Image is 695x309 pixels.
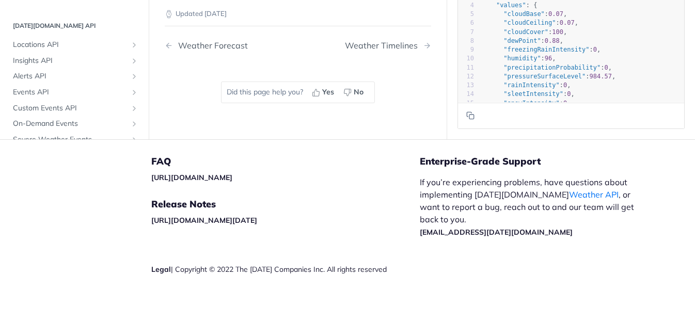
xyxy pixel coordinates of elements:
button: Yes [308,85,340,100]
h5: Release Notes [151,198,420,210]
div: 14 [458,90,474,99]
span: : , [481,28,567,35]
div: 12 [458,72,474,81]
span: "humidity" [503,55,541,62]
span: : , [481,55,556,62]
h5: Enterprise-Grade Support [420,155,661,168]
span: : , [481,19,578,26]
div: Did this page help you? [221,82,375,103]
span: 0 [567,90,571,97]
h2: [DATE][DOMAIN_NAME] API [8,21,141,30]
div: 5 [458,10,474,19]
span: : , [481,99,571,106]
span: Alerts API [13,71,128,82]
div: 6 [458,19,474,27]
span: "dewPoint" [503,37,541,44]
span: 0 [593,46,597,53]
span: "cloudCeiling" [503,19,556,26]
span: : , [481,82,571,89]
button: Show subpages for Insights API [130,57,138,65]
div: 7 [458,27,474,36]
a: [URL][DOMAIN_NAME] [151,173,232,182]
span: : { [481,2,537,9]
button: Show subpages for Locations API [130,41,138,49]
a: Next Page: Weather Timelines [345,41,431,51]
div: 11 [458,63,474,72]
span: 984.57 [590,73,612,80]
span: "precipitationProbability" [503,63,601,71]
a: Weather API [569,189,619,200]
nav: Pagination Controls [165,30,431,61]
span: "cloudBase" [503,10,544,18]
span: Insights API [13,56,128,66]
span: : , [481,90,575,97]
a: Severe Weather EventsShow subpages for Severe Weather Events [8,132,141,148]
div: | Copyright © 2022 The [DATE] Companies Inc. All rights reserved [151,264,420,274]
h5: FAQ [151,155,420,168]
span: "snowIntensity" [503,99,559,106]
div: 15 [458,99,474,107]
button: No [340,85,369,100]
span: 0.07 [560,19,575,26]
button: Show subpages for Events API [130,88,138,96]
p: Updated [DATE] [165,9,431,19]
span: 0.07 [548,10,563,18]
span: On-Demand Events [13,119,128,129]
span: 0 [563,82,567,89]
div: 4 [458,1,474,10]
span: No [354,87,364,97]
span: Events API [13,87,128,97]
span: : , [481,73,615,80]
span: 0.88 [545,37,560,44]
span: 100 [552,28,563,35]
span: Custom Events API [13,103,128,113]
span: : , [481,10,567,18]
button: Show subpages for Severe Weather Events [130,136,138,144]
span: 96 [545,55,552,62]
button: Copy to clipboard [463,108,478,123]
span: Locations API [13,40,128,50]
span: "freezingRainIntensity" [503,46,589,53]
span: Severe Weather Events [13,135,128,145]
div: 13 [458,81,474,90]
a: Legal [151,265,171,274]
span: "cloudCover" [503,28,548,35]
button: Show subpages for Alerts API [130,72,138,80]
a: On-Demand EventsShow subpages for On-Demand Events [8,116,141,132]
span: : , [481,46,601,53]
a: Locations APIShow subpages for Locations API [8,37,141,53]
span: "pressureSurfaceLevel" [503,73,586,80]
span: "sleetIntensity" [503,90,563,97]
span: Yes [322,87,334,97]
span: 0 [604,63,608,71]
a: Events APIShow subpages for Events API [8,85,141,100]
button: Show subpages for On-Demand Events [130,120,138,128]
div: 8 [458,37,474,45]
a: [EMAIL_ADDRESS][DATE][DOMAIN_NAME] [420,227,573,237]
div: 10 [458,54,474,63]
a: Insights APIShow subpages for Insights API [8,53,141,69]
span: "rainIntensity" [503,82,559,89]
a: Alerts APIShow subpages for Alerts API [8,69,141,84]
span: : , [481,37,563,44]
div: 9 [458,45,474,54]
div: Weather Forecast [173,41,248,51]
a: Custom Events APIShow subpages for Custom Events API [8,100,141,116]
span: : , [481,63,612,71]
span: "values" [496,2,526,9]
button: Show subpages for Custom Events API [130,104,138,112]
a: [URL][DOMAIN_NAME][DATE] [151,216,257,225]
a: Previous Page: Weather Forecast [165,41,279,51]
span: 0 [563,99,567,106]
p: If you’re experiencing problems, have questions about implementing [DATE][DOMAIN_NAME] , or want ... [420,176,645,238]
div: Weather Timelines [345,41,423,51]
